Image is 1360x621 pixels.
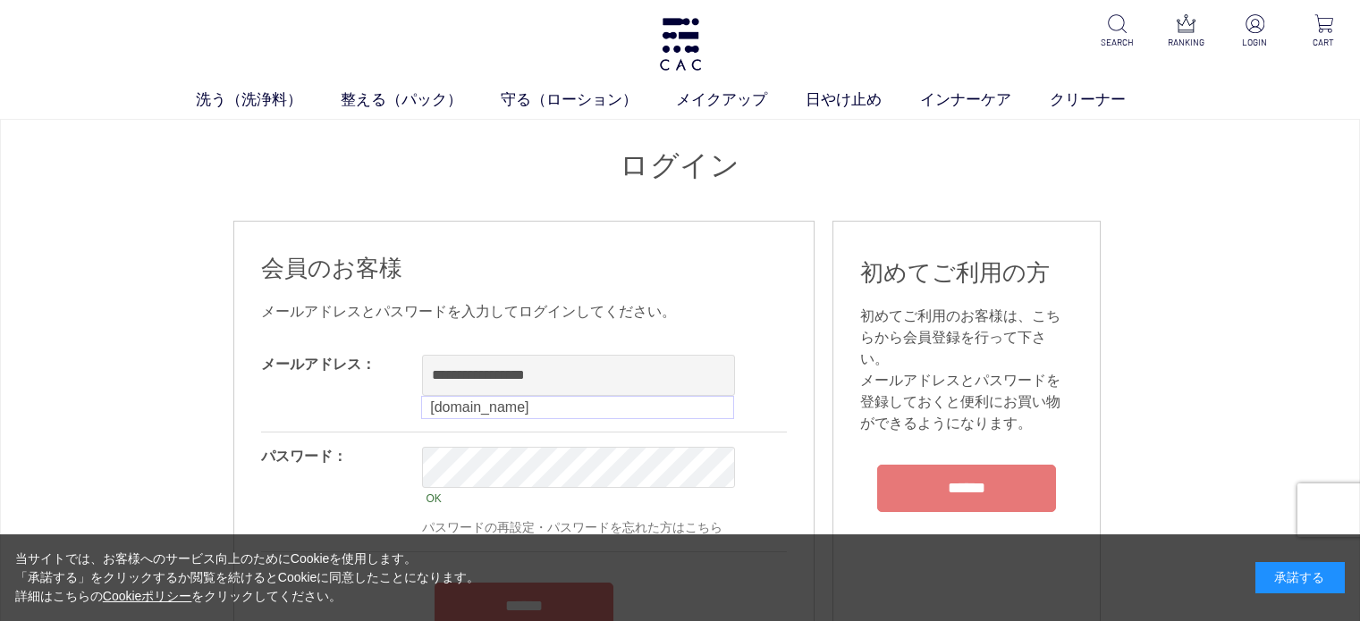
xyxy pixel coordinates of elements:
div: [DOMAIN_NAME] [424,399,731,415]
a: 整える（パック） [341,88,501,112]
a: CART [1302,14,1346,49]
a: RANKING [1164,14,1208,49]
a: Cookieポリシー [103,589,192,603]
label: パスワード： [261,449,347,464]
img: logo [657,18,704,71]
label: メールアドレス： [261,357,376,372]
a: 洗う（洗浄料） [196,88,341,112]
div: 承諾する [1255,562,1345,593]
p: LOGIN [1233,36,1277,49]
a: パスワードの再設定・パスワードを忘れた方はこちら [422,520,722,534]
div: 当サイトでは、お客様へのサービス向上のためにCookieを使用します。 「承諾する」をクリックするか閲覧を続けるとCookieに同意したことになります。 詳細はこちらの をクリックしてください。 [15,550,480,606]
div: OK [422,488,735,509]
a: メイクアップ [676,88,806,112]
a: LOGIN [1233,14,1277,49]
a: クリーナー [1050,88,1164,112]
span: 初めてご利用の方 [860,259,1050,286]
a: 守る（ローション） [501,88,676,112]
a: 日やけ止め [806,88,920,112]
a: SEARCH [1095,14,1139,49]
p: RANKING [1164,36,1208,49]
div: メールアドレスとパスワードを入力してログインしてください。 [261,301,787,323]
h1: ログイン [233,147,1128,185]
p: CART [1302,36,1346,49]
span: 会員のお客様 [261,255,402,281]
a: インナーケア [920,88,1050,112]
p: SEARCH [1095,36,1139,49]
div: 初めてご利用のお客様は、こちらから会員登録を行って下さい。 メールアドレスとパスワードを登録しておくと便利にお買い物ができるようになります。 [860,306,1073,434]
